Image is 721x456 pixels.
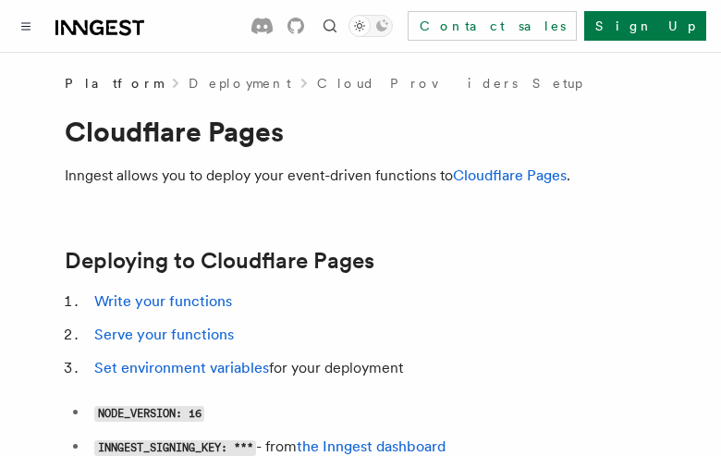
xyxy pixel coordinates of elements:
p: Inngest allows you to deploy your event-driven functions to . [65,163,656,189]
button: Find something... [319,15,341,37]
code: NODE_VERSION: 16 [94,406,204,422]
a: Set environment variables [94,359,269,376]
h1: Cloudflare Pages [65,115,656,148]
li: for your deployment [89,355,656,381]
a: Deployment [189,74,291,92]
a: Contact sales [408,11,577,41]
a: Serve your functions [94,326,234,343]
a: Cloud Providers Setup [317,74,582,92]
button: Toggle dark mode [348,15,393,37]
span: Platform [65,74,163,92]
a: Sign Up [584,11,706,41]
code: INNGEST_SIGNING_KEY: *** [94,440,256,456]
a: Deploying to Cloudflare Pages [65,248,374,274]
a: the Inngest dashboard [297,438,446,455]
button: Toggle navigation [15,15,37,37]
a: Write your functions [94,292,232,310]
a: Cloudflare Pages [453,166,567,184]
